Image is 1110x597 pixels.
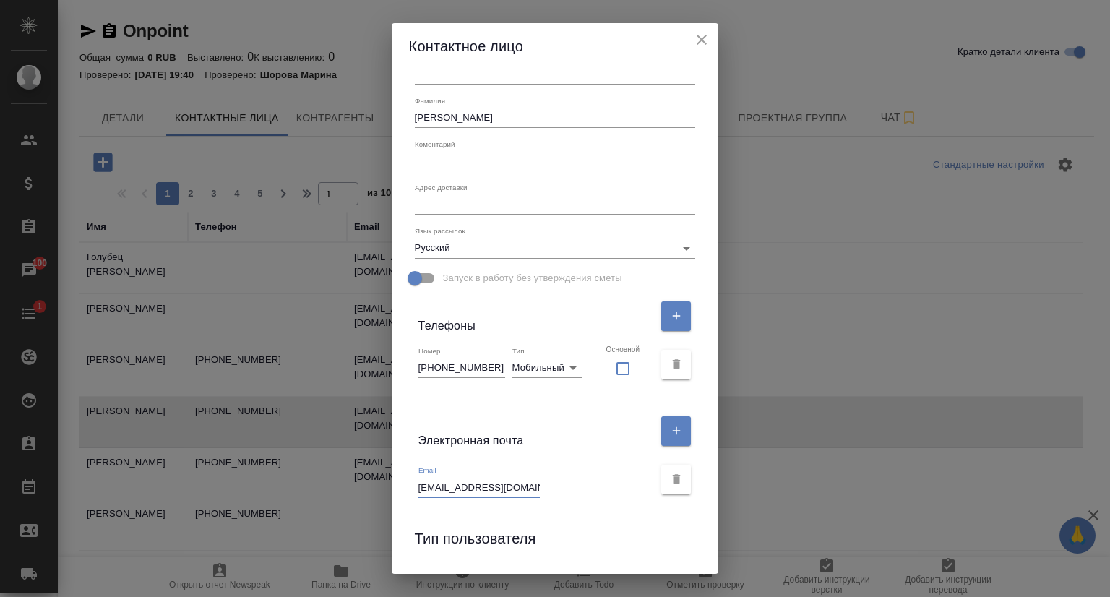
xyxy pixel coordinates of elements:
[418,347,440,354] label: Номер
[415,97,445,104] label: Фамилия
[661,465,691,494] button: Удалить
[415,141,455,148] label: Коментарий
[418,413,654,450] div: Электронная почта
[415,238,696,258] div: Русский
[443,271,622,285] span: Запуск в работу без утверждения сметы
[661,301,691,331] button: Редактировать
[409,38,523,54] span: Контактное лицо
[512,358,582,378] div: Мобильный
[661,416,691,446] button: Редактировать
[415,527,536,550] h6: Тип пользователя
[512,347,525,354] label: Тип
[418,467,436,474] label: Email
[415,184,468,192] label: Адрес доставки
[691,29,713,51] button: close
[606,346,640,353] p: Основной
[661,350,691,379] button: Удалить
[415,228,465,235] label: Язык рассылок
[418,298,654,335] div: Телефоны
